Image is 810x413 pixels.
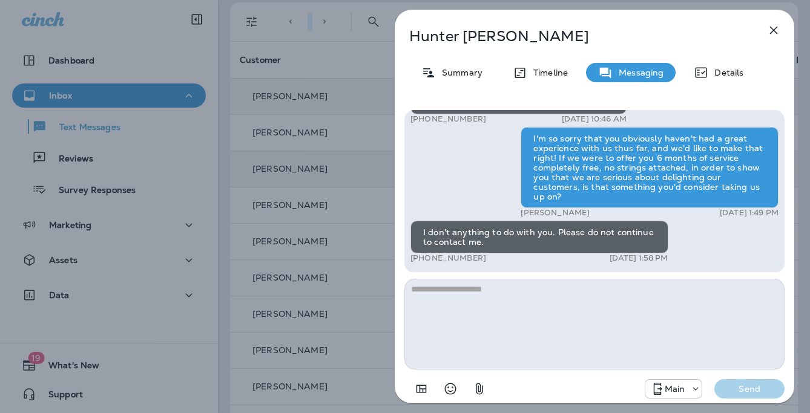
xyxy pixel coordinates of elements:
div: I don't anything to do with you. Please do not continue to contact me. [410,221,668,253]
button: Add in a premade template [409,377,433,401]
p: Summary [436,68,482,77]
button: Select an emoji [438,377,463,401]
p: [PERSON_NAME] [521,208,590,218]
p: Hunter [PERSON_NAME] [409,28,740,45]
p: Details [708,68,743,77]
p: Messaging [613,68,663,77]
p: Timeline [527,68,568,77]
p: [PHONE_NUMBER] [410,114,486,124]
p: Main [665,384,685,394]
p: [DATE] 1:58 PM [610,253,668,263]
div: +1 (817) 482-3792 [645,382,702,396]
p: [DATE] 10:46 AM [562,114,627,124]
p: [PHONE_NUMBER] [410,253,486,263]
p: [DATE] 1:49 PM [720,208,779,218]
div: I'm so sorry that you obviously haven't had a great experience with us thus far, and we'd like to... [521,127,779,208]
